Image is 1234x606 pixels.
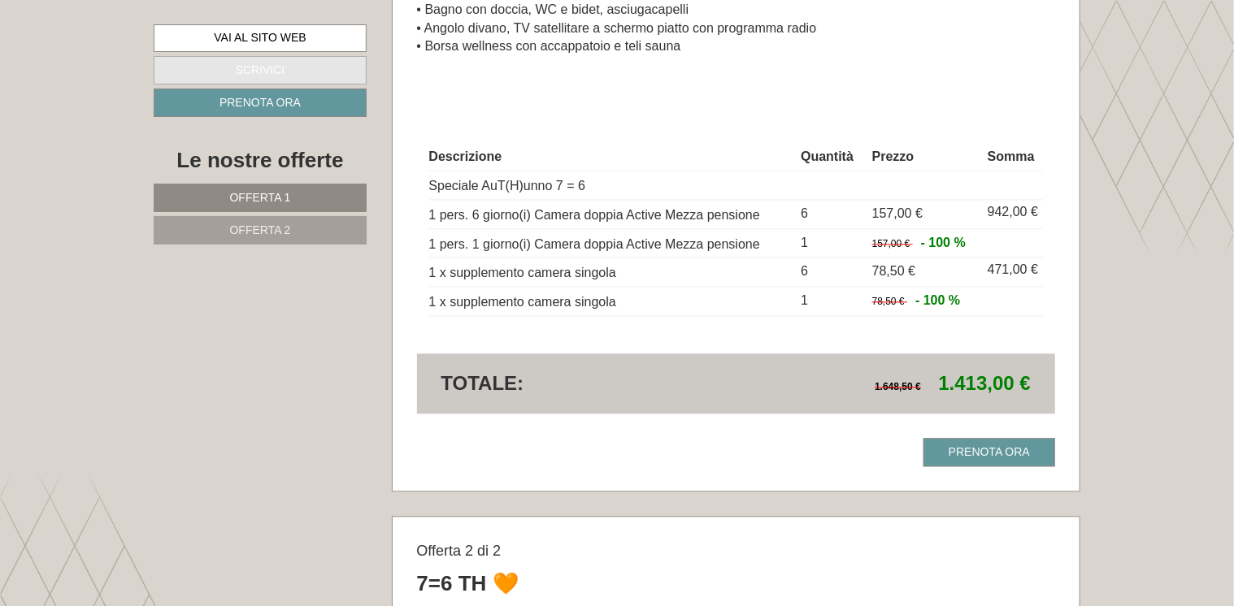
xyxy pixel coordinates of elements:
a: Prenota ora [154,89,367,117]
a: Prenota ora [923,438,1055,466]
th: Prezzo [866,145,981,170]
td: 1 [794,287,866,316]
span: - 100 % [921,236,966,249]
td: 1 x supplemento camera singola [429,258,795,287]
span: - 100 % [915,293,960,307]
span: 78,50 € [872,296,905,307]
td: 942,00 € [981,199,1043,228]
td: 6 [794,258,866,287]
th: Descrizione [429,145,795,170]
span: 1.648,50 € [875,381,921,392]
td: 1 x supplemento camera singola [429,287,795,316]
th: Somma [981,145,1043,170]
span: 78,50 € [872,264,915,278]
div: Totale: [429,370,736,397]
td: 1 [794,228,866,258]
span: Offerta 1 [230,191,291,204]
td: 1 pers. 6 giorno(i) Camera doppia Active Mezza pensione [429,199,795,228]
td: 471,00 € [981,258,1043,287]
span: 157,00 € [872,238,910,249]
span: Offerta 2 di 2 [417,543,502,559]
span: Offerta 2 [230,223,291,236]
td: Speciale AuT(H)unno 7 = 6 [429,170,795,199]
td: 6 [794,199,866,228]
th: Quantità [794,145,866,170]
div: Le nostre offerte [154,145,367,175]
span: 1.413,00 € [939,372,1031,394]
a: Scrivici [154,56,367,84]
a: Vai al sito web [154,24,367,52]
div: 7=6 TH 🧡 [417,569,519,599]
span: 157,00 € [872,206,923,220]
td: 1 pers. 1 giorno(i) Camera doppia Active Mezza pensione [429,228,795,258]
